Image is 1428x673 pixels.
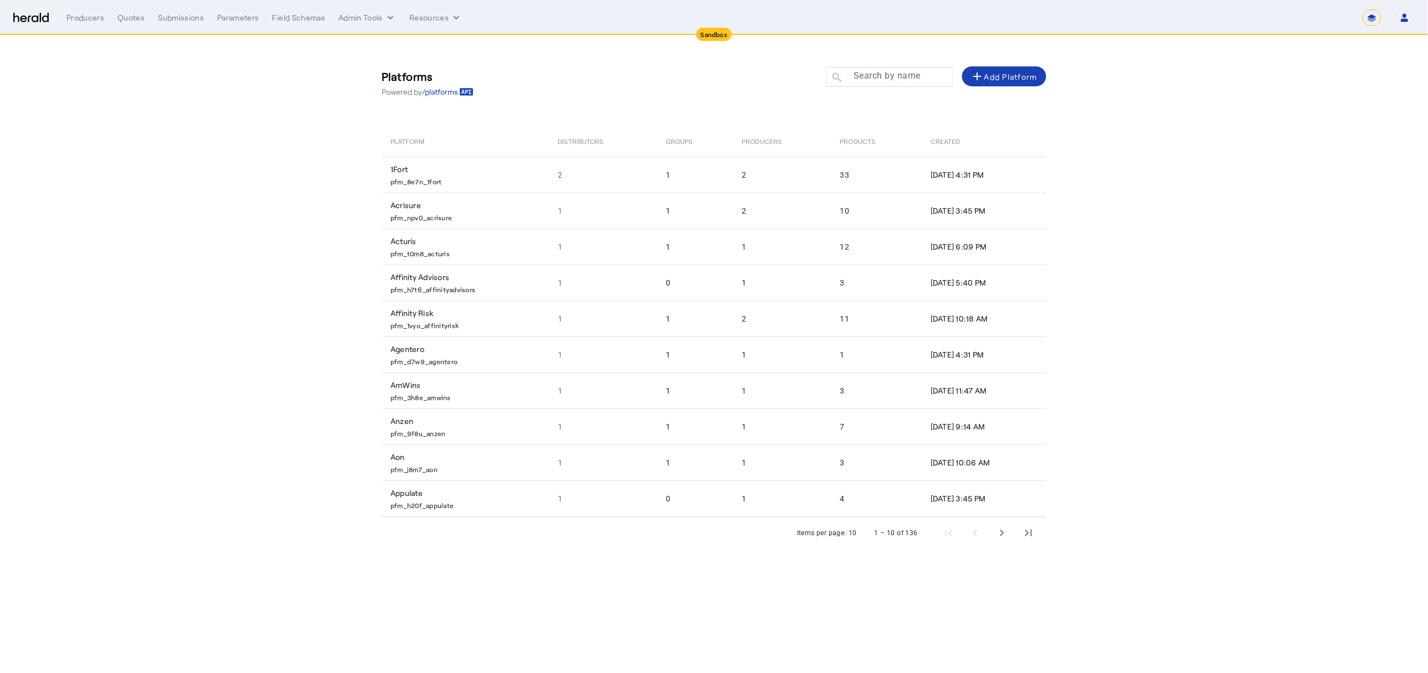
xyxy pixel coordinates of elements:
[117,12,145,23] div: Quotes
[922,193,1046,229] td: [DATE] 3:45 PM
[733,444,831,480] td: 1
[382,301,549,336] td: Affinity Risk
[549,193,658,229] td: 1
[657,444,733,480] td: 1
[382,372,549,408] td: AmWins
[733,372,831,408] td: 1
[409,12,462,23] button: Resources dropdown menu
[733,408,831,444] td: 1
[831,265,922,301] td: 3
[549,444,658,480] td: 1
[382,193,549,229] td: Acrisure
[382,265,549,301] td: Affinity Advisors
[382,69,474,84] h3: Platforms
[831,193,922,229] td: 10
[382,480,549,517] td: Appulate
[733,157,831,193] td: 2
[549,301,658,336] td: 1
[657,157,733,193] td: 1
[657,265,733,301] td: 0
[922,157,1046,193] td: [DATE] 4:31 PM
[831,408,922,444] td: 7
[831,372,922,408] td: 3
[657,372,733,408] td: 1
[391,319,545,330] p: pfm_1vyo_affinityrisk
[849,527,857,539] div: 10
[831,301,922,336] td: 11
[831,126,922,157] th: Products
[549,229,658,265] td: 1
[382,229,549,265] td: Acturis
[657,126,733,157] th: Groups
[971,70,984,83] mat-icon: add
[382,86,474,97] p: Powered by
[733,193,831,229] td: 2
[391,463,545,474] p: pfm_j8m7_aon
[696,28,732,41] div: Sandbox
[831,336,922,372] td: 1
[391,499,545,510] p: pfm_h20f_appulate
[733,480,831,517] td: 1
[831,444,922,480] td: 3
[549,157,658,193] td: 2
[989,520,1015,546] button: Next page
[922,336,1046,372] td: [DATE] 4:31 PM
[922,480,1046,517] td: [DATE] 3:45 PM
[875,527,918,539] div: 1 – 10 of 136
[922,126,1046,157] th: Created
[391,211,545,222] p: pfm_npv0_acrisure
[66,12,104,23] div: Producers
[338,12,396,23] button: internal dropdown menu
[549,336,658,372] td: 1
[382,444,549,480] td: Aon
[831,229,922,265] td: 12
[922,301,1046,336] td: [DATE] 10:18 AM
[657,229,733,265] td: 1
[391,391,545,402] p: pfm_3h8e_amwins
[549,408,658,444] td: 1
[549,480,658,517] td: 1
[217,12,259,23] div: Parameters
[733,265,831,301] td: 1
[391,283,545,294] p: pfm_h7t6_affinityadvisors
[549,265,658,301] td: 1
[797,527,846,539] div: Items per page:
[657,301,733,336] td: 1
[971,70,1037,83] div: Add Platform
[422,86,474,97] a: /platforms
[657,336,733,372] td: 1
[1015,520,1042,546] button: Last page
[733,301,831,336] td: 2
[922,229,1046,265] td: [DATE] 6:09 PM
[733,336,831,372] td: 1
[922,265,1046,301] td: [DATE] 5:40 PM
[733,229,831,265] td: 1
[273,12,326,23] div: Field Schemas
[922,408,1046,444] td: [DATE] 9:14 AM
[549,126,658,157] th: Distributors
[854,71,921,81] mat-label: Search by name
[382,157,549,193] td: 1Fort
[831,480,922,517] td: 4
[391,175,545,186] p: pfm_8e7n_1fort
[549,372,658,408] td: 1
[382,126,549,157] th: Platform
[391,427,545,438] p: pfm_9f8u_anzen
[922,372,1046,408] td: [DATE] 11:47 AM
[831,157,922,193] td: 33
[391,355,545,366] p: pfm_d7w9_agentero
[13,13,49,23] img: Herald Logo
[657,408,733,444] td: 1
[733,126,831,157] th: Producers
[382,336,549,372] td: Agentero
[657,480,733,517] td: 0
[962,66,1046,86] button: Add Platform
[158,12,204,23] div: Submissions
[382,408,549,444] td: Anzen
[922,444,1046,480] td: [DATE] 10:06 AM
[826,71,845,85] mat-icon: search
[391,247,545,258] p: pfm_t0m8_acturis
[657,193,733,229] td: 1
